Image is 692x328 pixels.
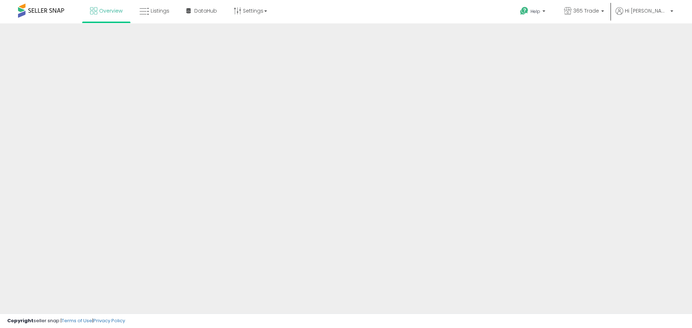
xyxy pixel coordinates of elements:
[93,317,125,324] a: Privacy Policy
[7,317,34,324] strong: Copyright
[514,1,553,23] a: Help
[151,7,169,14] span: Listings
[625,7,668,14] span: Hi [PERSON_NAME]
[573,7,599,14] span: 365 Trade
[531,8,540,14] span: Help
[99,7,123,14] span: Overview
[62,317,92,324] a: Terms of Use
[194,7,217,14] span: DataHub
[616,7,673,23] a: Hi [PERSON_NAME]
[520,6,529,15] i: Get Help
[7,318,125,324] div: seller snap | |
